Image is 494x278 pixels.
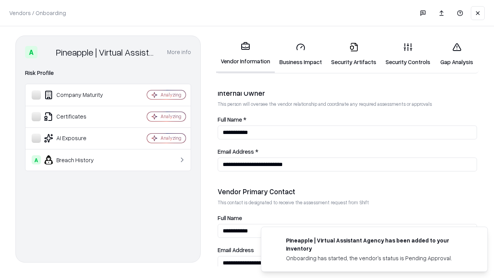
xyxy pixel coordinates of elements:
p: Vendors / Onboarding [9,9,66,17]
div: Analyzing [161,135,181,141]
div: Internal Owner [218,88,477,98]
a: Security Controls [381,36,435,72]
div: Company Maturity [32,90,124,100]
a: Gap Analysis [435,36,479,72]
div: Onboarding has started, the vendor's status is Pending Approval. [286,254,469,262]
a: Security Artifacts [327,36,381,72]
div: Vendor Primary Contact [218,187,477,196]
img: trypineapple.com [271,236,280,246]
div: AI Exposure [32,134,124,143]
label: Email Address * [218,149,477,154]
div: Analyzing [161,92,181,98]
div: Pineapple | Virtual Assistant Agency has been added to your inventory [286,236,469,253]
label: Full Name * [218,117,477,122]
a: Business Impact [275,36,327,72]
div: A [25,46,37,58]
button: More info [167,45,191,59]
label: Full Name [218,215,477,221]
p: This contact is designated to receive the assessment request from Shift [218,199,477,206]
div: Certificates [32,112,124,121]
div: Breach History [32,155,124,164]
a: Vendor Information [216,36,275,73]
div: A [32,155,41,164]
img: Pineapple | Virtual Assistant Agency [41,46,53,58]
div: Risk Profile [25,68,191,78]
div: Analyzing [161,113,181,120]
div: Pineapple | Virtual Assistant Agency [56,46,158,58]
label: Email Address [218,247,477,253]
p: This person will oversee the vendor relationship and coordinate any required assessments or appro... [218,101,477,107]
